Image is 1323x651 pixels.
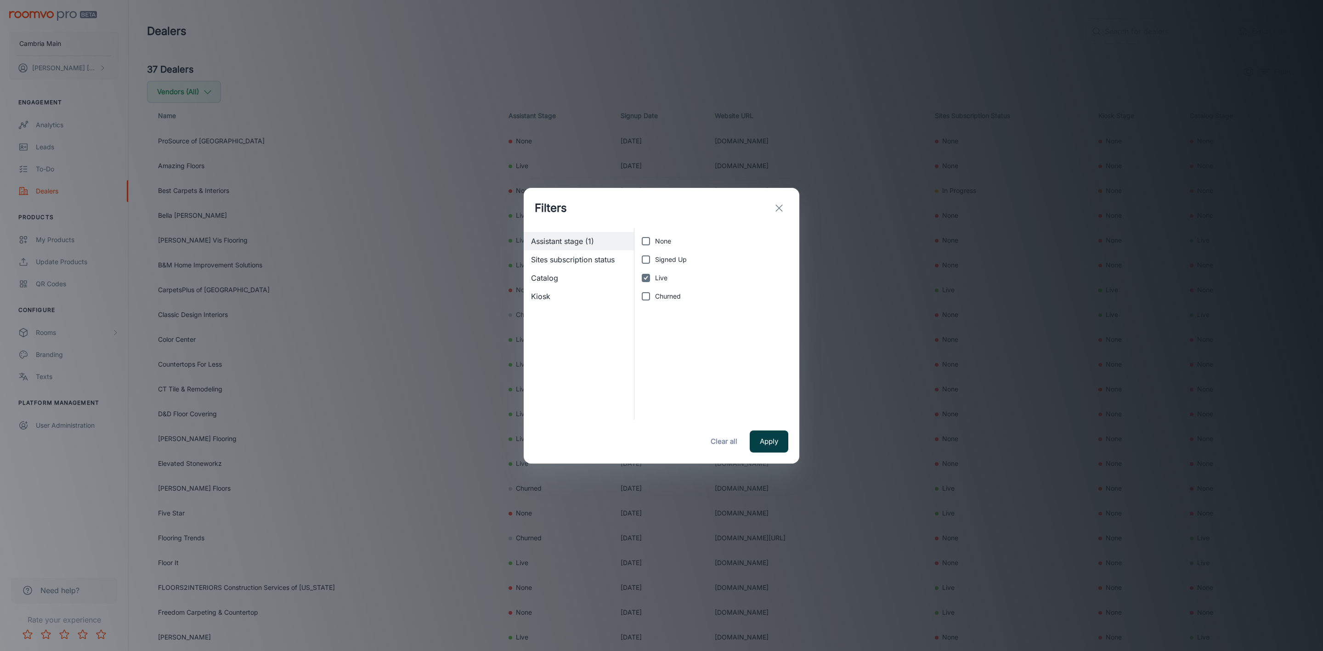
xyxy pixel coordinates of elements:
[770,199,788,217] button: exit
[706,430,742,453] button: Clear all
[531,236,627,247] span: Assistant stage (1)
[655,255,687,265] span: Signed Up
[524,269,634,287] div: Catalog
[655,291,681,301] span: Churned
[531,254,627,265] span: Sites subscription status
[524,232,634,250] div: Assistant stage (1)
[524,287,634,306] div: Kiosk
[535,200,567,216] h1: Filters
[531,272,627,283] span: Catalog
[655,236,671,246] span: None
[655,273,667,283] span: Live
[524,250,634,269] div: Sites subscription status
[531,291,627,302] span: Kiosk
[750,430,788,453] button: Apply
